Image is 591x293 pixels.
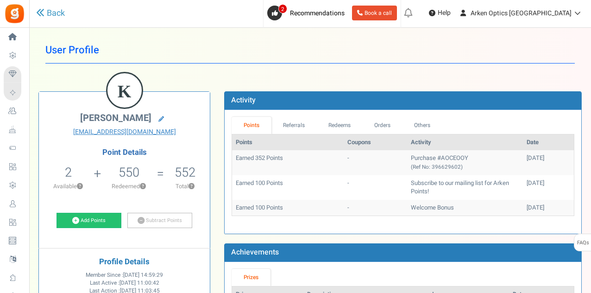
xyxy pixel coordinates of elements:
a: Book a call [352,6,397,20]
a: Prizes [232,269,270,286]
td: Earned 100 Points [232,200,344,216]
button: ? [140,184,146,190]
td: Subscribe to our mailing list for Arken Points! [407,175,523,200]
span: 2 [278,4,287,13]
span: Help [435,8,451,18]
span: Recommendations [290,8,345,18]
img: Gratisfaction [4,3,25,24]
p: Redeemed [102,182,156,191]
p: Available [44,182,93,191]
td: - [344,175,407,200]
td: Purchase #AOCEOOY [407,150,523,175]
b: Achievements [231,247,279,258]
button: ? [189,184,195,190]
a: Referrals [271,117,317,134]
a: Add Points [57,213,121,229]
th: Coupons [344,134,407,151]
span: 2 [65,163,72,182]
a: Others [402,117,442,134]
td: Welcome Bonus [407,200,523,216]
td: - [344,200,407,216]
div: [DATE] [527,179,570,188]
th: Date [523,134,574,151]
td: - [344,150,407,175]
span: [DATE] 11:00:42 [119,279,159,287]
a: [EMAIL_ADDRESS][DOMAIN_NAME] [46,127,203,137]
small: (Ref No: 396629602) [411,163,463,171]
span: Member Since : [86,271,163,279]
h5: 552 [175,166,195,179]
a: Points [232,117,271,134]
a: Help [425,6,454,20]
a: Redeems [316,117,363,134]
h4: Point Details [39,148,210,157]
div: [DATE] [527,204,570,212]
span: FAQs [577,234,589,252]
b: Activity [231,95,256,106]
a: 2 Recommendations [267,6,348,20]
th: Points [232,134,344,151]
button: ? [77,184,83,190]
h5: 550 [119,166,139,179]
div: [DATE] [527,154,570,163]
a: Subtract Points [127,213,192,229]
p: Total [165,182,205,191]
span: Arken Optics [GEOGRAPHIC_DATA] [471,8,572,18]
span: Last Active : [90,279,159,287]
span: [DATE] 14:59:29 [123,271,163,279]
h4: Profile Details [46,258,203,267]
td: Earned 352 Points [232,150,344,175]
a: Orders [363,117,402,134]
figcaption: K [107,73,142,109]
h1: User Profile [45,37,575,64]
span: [PERSON_NAME] [80,111,151,125]
td: Earned 100 Points [232,175,344,200]
th: Activity [407,134,523,151]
